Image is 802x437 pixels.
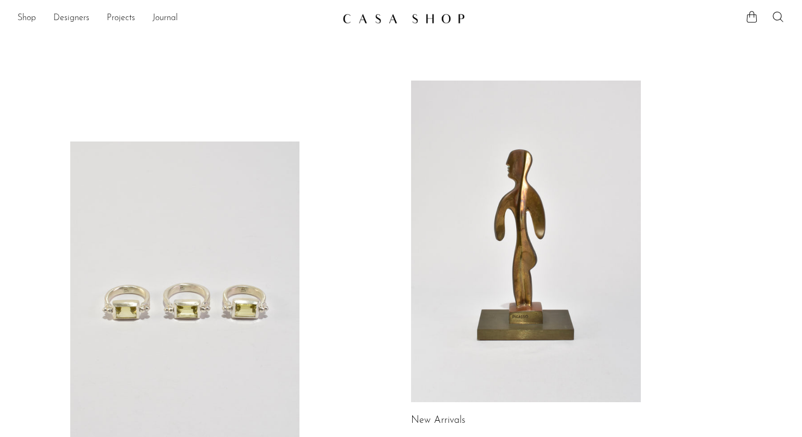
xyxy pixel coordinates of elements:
a: Projects [107,11,135,26]
ul: NEW HEADER MENU [17,9,334,28]
nav: Desktop navigation [17,9,334,28]
a: New Arrivals [411,416,466,426]
a: Journal [152,11,178,26]
a: Designers [53,11,89,26]
a: Shop [17,11,36,26]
